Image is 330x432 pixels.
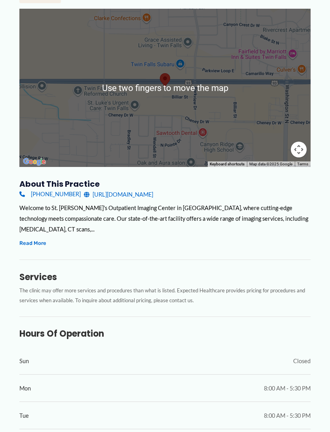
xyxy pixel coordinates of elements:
span: 8:00 AM - 5:30 PM [264,410,311,421]
a: Terms (opens in new tab) [297,162,308,166]
a: [URL][DOMAIN_NAME] [84,189,153,200]
div: Welcome to St. [PERSON_NAME]'s Outpatient Imaging Center in [GEOGRAPHIC_DATA], where cutting-edge... [19,203,311,235]
a: Open this area in Google Maps (opens a new window) [21,157,47,167]
p: The clinic may offer more services and procedures than what is listed. Expected Healthcare provid... [19,286,311,305]
a: [PHONE_NUMBER] [19,189,81,200]
button: Keyboard shortcuts [210,161,245,167]
h3: Services [19,272,311,283]
h3: About this practice [19,179,311,189]
button: Read More [19,239,46,248]
img: Google [21,157,47,167]
span: Mon [19,383,31,394]
h3: Hours of Operation [19,328,311,339]
span: Closed [293,356,311,366]
button: Map camera controls [291,142,307,157]
span: Tue [19,410,29,421]
span: 8:00 AM - 5:30 PM [264,383,311,394]
span: Sun [19,356,29,366]
span: Map data ©2025 Google [249,162,292,166]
